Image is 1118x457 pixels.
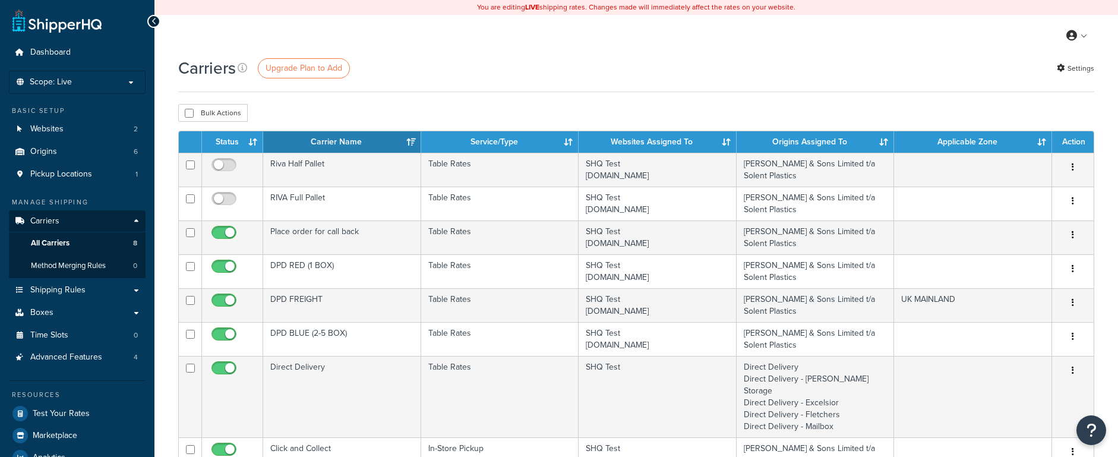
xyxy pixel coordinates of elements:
li: Advanced Features [9,346,146,368]
td: SHQ Test [DOMAIN_NAME] [579,153,737,187]
span: 4 [134,352,138,363]
span: Marketplace [33,431,77,441]
button: Bulk Actions [178,104,248,122]
a: Advanced Features 4 [9,346,146,368]
span: Boxes [30,308,53,318]
td: Table Rates [421,322,579,356]
th: Origins Assigned To: activate to sort column ascending [737,131,895,153]
li: Websites [9,118,146,140]
td: SHQ Test [579,356,737,437]
h1: Carriers [178,56,236,80]
td: SHQ Test [DOMAIN_NAME] [579,254,737,288]
td: SHQ Test [DOMAIN_NAME] [579,220,737,254]
li: All Carriers [9,232,146,254]
a: Upgrade Plan to Add [258,58,350,78]
td: Table Rates [421,187,579,220]
button: Open Resource Center [1076,415,1106,445]
td: DPD FREIGHT [263,288,421,322]
td: Table Rates [421,220,579,254]
span: Scope: Live [30,77,72,87]
td: SHQ Test [DOMAIN_NAME] [579,288,737,322]
a: Boxes [9,302,146,324]
a: Pickup Locations 1 [9,163,146,185]
span: Method Merging Rules [31,261,106,271]
a: Time Slots 0 [9,324,146,346]
span: 0 [133,261,137,271]
td: SHQ Test [DOMAIN_NAME] [579,187,737,220]
span: Test Your Rates [33,409,90,419]
th: Service/Type: activate to sort column ascending [421,131,579,153]
a: Marketplace [9,425,146,446]
a: Dashboard [9,42,146,64]
span: 2 [134,124,138,134]
td: Table Rates [421,288,579,322]
td: DPD BLUE (2-5 BOX) [263,322,421,356]
span: Websites [30,124,64,134]
span: Dashboard [30,48,71,58]
td: DPD RED (1 BOX) [263,254,421,288]
td: RIVA Full Pallet [263,187,421,220]
a: Settings [1057,60,1094,77]
a: Test Your Rates [9,403,146,424]
th: Applicable Zone: activate to sort column ascending [894,131,1052,153]
td: [PERSON_NAME] & Sons Limited t/a Solent Plastics [737,153,895,187]
span: 6 [134,147,138,157]
span: Advanced Features [30,352,102,363]
td: UK MAINLAND [894,288,1052,322]
li: Method Merging Rules [9,255,146,277]
span: 1 [135,169,138,179]
td: [PERSON_NAME] & Sons Limited t/a Solent Plastics [737,322,895,356]
a: Carriers [9,210,146,232]
td: Table Rates [421,153,579,187]
td: Direct Delivery [263,356,421,437]
div: Resources [9,390,146,400]
span: Shipping Rules [30,285,86,295]
a: Websites 2 [9,118,146,140]
span: Origins [30,147,57,157]
th: Action [1052,131,1094,153]
a: Shipping Rules [9,279,146,301]
td: Direct Delivery Direct Delivery - [PERSON_NAME] Storage Direct Delivery - Excelsior Direct Delive... [737,356,895,437]
a: Method Merging Rules 0 [9,255,146,277]
td: [PERSON_NAME] & Sons Limited t/a Solent Plastics [737,288,895,322]
span: 8 [133,238,137,248]
td: [PERSON_NAME] & Sons Limited t/a Solent Plastics [737,220,895,254]
div: Basic Setup [9,106,146,116]
span: 0 [134,330,138,341]
td: [PERSON_NAME] & Sons Limited t/a Solent Plastics [737,187,895,220]
li: Carriers [9,210,146,278]
a: ShipperHQ Home [12,9,102,33]
a: Origins 6 [9,141,146,163]
td: Table Rates [421,356,579,437]
div: Manage Shipping [9,197,146,207]
th: Websites Assigned To: activate to sort column ascending [579,131,737,153]
td: Table Rates [421,254,579,288]
th: Carrier Name: activate to sort column ascending [263,131,421,153]
li: Pickup Locations [9,163,146,185]
span: Upgrade Plan to Add [266,62,342,74]
a: All Carriers 8 [9,232,146,254]
td: [PERSON_NAME] & Sons Limited t/a Solent Plastics [737,254,895,288]
td: Riva Half Pallet [263,153,421,187]
span: Time Slots [30,330,68,341]
li: Origins [9,141,146,163]
th: Status: activate to sort column ascending [202,131,263,153]
span: Pickup Locations [30,169,92,179]
span: Carriers [30,216,59,226]
b: LIVE [525,2,539,12]
td: Place order for call back [263,220,421,254]
td: SHQ Test [DOMAIN_NAME] [579,322,737,356]
li: Time Slots [9,324,146,346]
span: All Carriers [31,238,70,248]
